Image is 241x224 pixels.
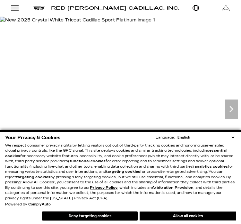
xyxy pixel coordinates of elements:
[70,159,106,163] strong: functional cookies
[5,134,61,141] span: Your Privacy & Cookies
[28,203,51,206] a: ComplyAuto
[176,135,236,140] select: Language Select
[106,170,140,174] strong: targeting cookies
[5,203,51,206] div: Powered by
[225,100,238,119] div: Next
[90,186,117,190] a: Privacy Policy
[16,175,50,179] strong: targeting cookies
[152,186,194,190] strong: Arbitration Provision
[33,6,45,10] img: Cadillac logo
[194,164,228,169] strong: analytics cookies
[33,5,45,12] a: Cadillac logo
[51,5,179,12] a: Red [PERSON_NAME] Cadillac, Inc.
[51,5,179,11] span: Red [PERSON_NAME] Cadillac, Inc.
[5,143,236,201] p: We respect consumer privacy rights by letting visitors opt out of third-party tracking cookies an...
[42,211,138,221] button: Deny targeting cookies
[156,136,175,139] div: Language:
[140,212,236,220] button: Allow all cookies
